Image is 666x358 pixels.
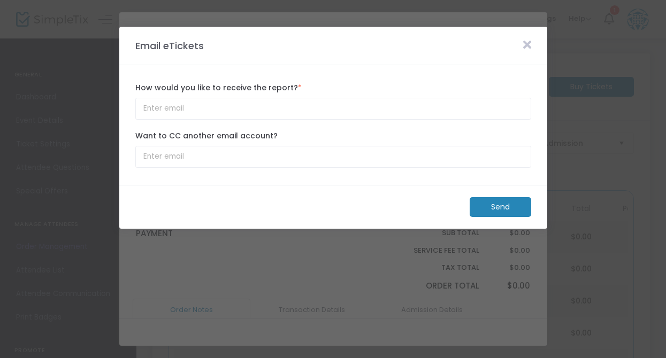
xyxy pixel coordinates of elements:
[470,197,531,217] m-button: Send
[130,38,209,53] m-panel-title: Email eTickets
[135,98,531,120] input: Enter email
[135,146,531,168] input: Enter email
[119,27,547,65] m-panel-header: Email eTickets
[135,130,531,142] label: Want to CC another email account?
[135,82,531,94] label: How would you like to receive the report?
